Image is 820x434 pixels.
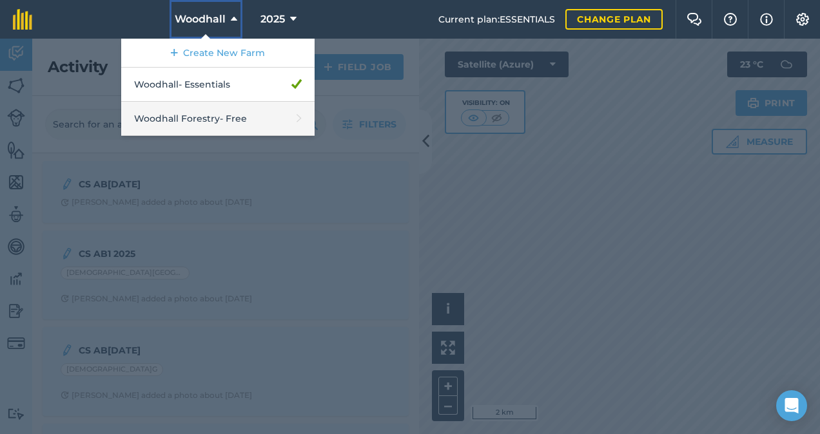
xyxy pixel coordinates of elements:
a: Woodhall Forestry- Free [121,102,315,136]
img: fieldmargin Logo [13,9,32,30]
span: 2025 [260,12,285,27]
span: Current plan : ESSENTIALS [438,12,555,26]
a: Woodhall- Essentials [121,68,315,102]
img: Two speech bubbles overlapping with the left bubble in the forefront [687,13,702,26]
img: svg+xml;base64,PHN2ZyB4bWxucz0iaHR0cDovL3d3dy53My5vcmcvMjAwMC9zdmciIHdpZHRoPSIxNyIgaGVpZ2h0PSIxNy... [760,12,773,27]
img: A question mark icon [723,13,738,26]
a: Change plan [565,9,663,30]
div: Open Intercom Messenger [776,390,807,421]
a: Create New Farm [121,39,315,68]
img: A cog icon [795,13,810,26]
span: Woodhall [175,12,226,27]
